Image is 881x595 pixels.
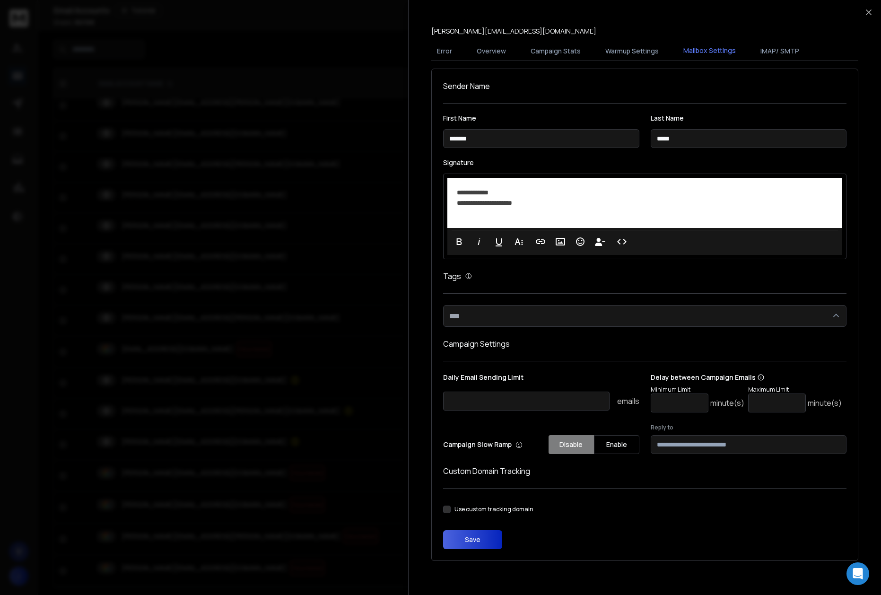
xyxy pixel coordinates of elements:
[443,271,461,282] h1: Tags
[846,562,869,585] div: Open Intercom Messenger
[617,395,639,407] p: emails
[454,506,533,513] label: Use custom tracking domain
[443,530,502,549] button: Save
[510,232,528,251] button: More Text
[651,373,842,382] p: Delay between Campaign Emails
[471,41,512,61] button: Overview
[571,232,589,251] button: Emoticons
[551,232,569,251] button: Insert Image (⌘P)
[808,397,842,409] p: minute(s)
[651,115,847,122] label: Last Name
[490,232,508,251] button: Underline (⌘U)
[591,232,609,251] button: Insert Unsubscribe Link
[450,232,468,251] button: Bold (⌘B)
[443,465,846,477] h1: Custom Domain Tracking
[678,40,741,62] button: Mailbox Settings
[470,232,488,251] button: Italic (⌘I)
[651,424,847,431] label: Reply to
[748,386,842,394] p: Maximum Limit
[532,232,550,251] button: Insert Link (⌘K)
[549,435,594,454] button: Disable
[613,232,631,251] button: Code View
[710,397,744,409] p: minute(s)
[443,115,639,122] label: First Name
[525,41,586,61] button: Campaign Stats
[431,26,596,36] p: [PERSON_NAME][EMAIL_ADDRESS][DOMAIN_NAME]
[600,41,664,61] button: Warmup Settings
[594,435,639,454] button: Enable
[651,386,744,394] p: Minimum Limit
[755,41,805,61] button: IMAP/ SMTP
[443,373,639,386] p: Daily Email Sending Limit
[443,338,846,350] h1: Campaign Settings
[443,80,846,92] h1: Sender Name
[431,41,458,61] button: Error
[443,440,523,449] p: Campaign Slow Ramp
[443,159,846,166] label: Signature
